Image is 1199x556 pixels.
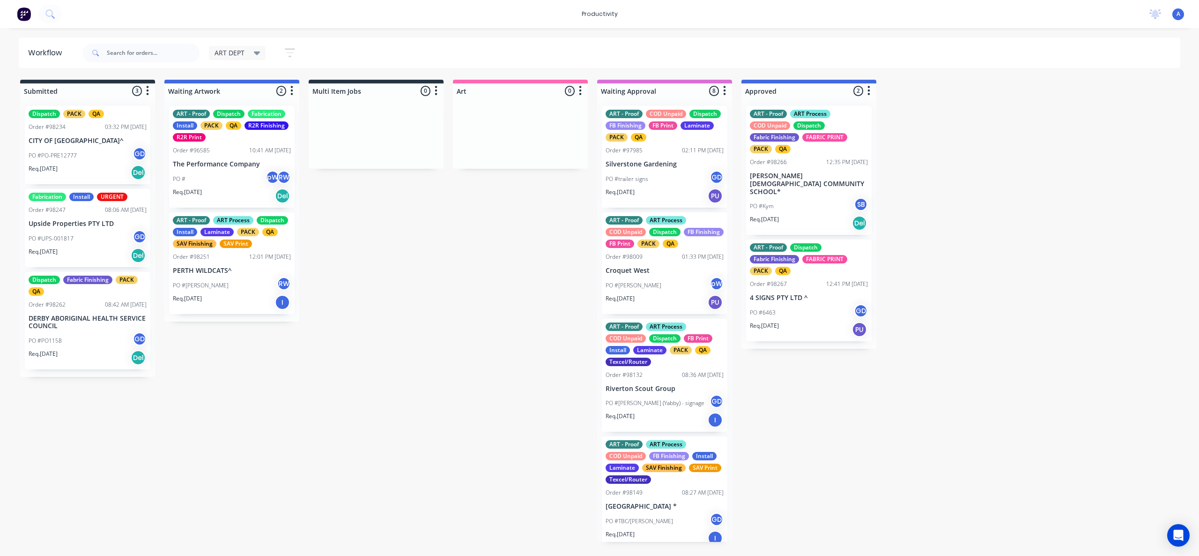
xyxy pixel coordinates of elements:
p: Req. [DATE] [173,294,202,303]
div: FB Finishing [684,228,724,236]
div: Install [692,452,717,460]
div: FB Finishing [649,452,689,460]
p: PO #TBC/[PERSON_NAME] [606,517,673,526]
p: Silverstone Gardening [606,160,724,168]
div: SAV Finishing [642,464,686,472]
div: PACK [606,133,628,142]
div: PU [708,188,723,203]
div: ART - Proof [173,216,210,225]
span: A [1177,10,1180,18]
div: ART - ProofDispatchFabricationInstallPACKQAR2R FinishingR2R PrintOrder #9658510:41 AM [DATE]The P... [169,106,295,208]
div: 08:42 AM [DATE] [105,301,147,309]
p: Req. [DATE] [606,530,635,539]
div: Fabrication [29,193,66,201]
div: Order #98266 [750,158,787,166]
div: PACK [237,228,259,236]
span: ART DEPT [215,48,244,58]
div: SAV Print [220,240,252,248]
div: FB Print [684,334,712,343]
p: Req. [DATE] [606,188,635,196]
div: COD Unpaid [606,452,646,460]
div: Laminate [633,346,666,354]
div: SB [854,197,868,211]
div: ART - Proof [606,440,643,449]
div: COD Unpaid [606,334,646,343]
div: ART - Proof [173,110,210,118]
p: Req. [DATE] [750,215,779,224]
div: Texcel/Router [606,358,651,366]
div: ART Process [646,323,686,331]
div: ART - ProofART ProcessCOD UnpaidDispatchFB PrintInstallLaminatePACKQATexcel/RouterOrder #9813208:... [602,319,727,432]
div: Fabrication [248,110,285,118]
p: PO #PO-PRE12777 [29,151,77,160]
div: PU [852,322,867,337]
p: Req. [DATE] [29,248,58,256]
div: Dispatch [790,243,822,252]
div: 12:41 PM [DATE] [826,280,868,288]
div: PU [708,295,723,310]
p: PO #[PERSON_NAME] [606,281,661,290]
div: R2R Print [173,133,206,142]
div: pW [266,170,280,184]
p: PO # [173,175,185,183]
div: COD Unpaid [646,110,686,118]
p: [PERSON_NAME] [DEMOGRAPHIC_DATA] COMMUNITY SCHOOL* [750,172,868,195]
div: I [708,413,723,428]
div: SAV Print [689,464,721,472]
div: Order #98247 [29,206,66,214]
p: Req. [DATE] [29,350,58,358]
p: PO #[PERSON_NAME] [173,281,229,290]
div: QA [695,346,711,354]
div: Laminate [606,464,639,472]
div: 03:32 PM [DATE] [105,123,147,131]
div: Laminate [681,121,714,130]
div: 02:11 PM [DATE] [682,146,724,155]
div: Order #98267 [750,280,787,288]
div: Open Intercom Messenger [1167,524,1190,547]
div: ART - ProofART ProcessCOD UnpaidDispatchFabric FinishingFABRIC PRINTPACKQAOrder #9826612:35 PM [D... [746,106,872,235]
div: Del [852,216,867,231]
p: 4 SIGNS PTY LTD ^ [750,294,868,302]
div: PACK [750,267,772,275]
p: Req. [DATE] [606,412,635,421]
div: Order #96585 [173,146,210,155]
div: PACK [670,346,692,354]
div: Dispatch [257,216,288,225]
div: Install [173,121,197,130]
div: ART - Proof [750,243,787,252]
div: Order #98262 [29,301,66,309]
p: PO #6463 [750,308,776,317]
div: PACK [200,121,222,130]
div: ART - ProofART ProcessDispatchInstallLaminatePACKQASAV FinishingSAV PrintOrder #9825112:01 PM [DA... [169,212,295,314]
div: FB Print [649,121,677,130]
div: QA [89,110,104,118]
div: 08:27 AM [DATE] [682,488,724,497]
div: Del [131,248,146,263]
div: I [275,295,290,310]
div: QA [663,240,678,248]
div: Order #98009 [606,253,643,261]
div: Laminate [200,228,234,236]
div: COD Unpaid [750,121,790,130]
div: GD [133,332,147,346]
div: GD [710,394,724,408]
div: Fabric Finishing [750,255,799,263]
p: PERTH WILDCATS^ [173,267,291,275]
p: PO #PO1158 [29,337,62,345]
div: ART Process [213,216,253,225]
div: Dispatch [29,110,60,118]
p: Upside Properties PTY LTD [29,220,147,228]
div: Install [606,346,630,354]
div: QA [262,228,278,236]
div: 01:33 PM [DATE] [682,253,724,261]
p: DERBY ABORIGINAL HEALTH SERVICE COUNCIL [29,315,147,331]
div: GD [710,512,724,526]
div: FabricationInstallURGENTOrder #9824708:06 AM [DATE]Upside Properties PTY LTDPO #UPS-001817GDReq.[... [25,189,150,267]
div: R2R Finishing [244,121,289,130]
div: SAV Finishing [173,240,216,248]
p: PO #trailer signs [606,175,648,183]
p: CITY OF [GEOGRAPHIC_DATA]^ [29,137,147,145]
div: Fabric Finishing [63,276,112,284]
div: ART Process [646,216,686,225]
div: ART - ProofART ProcessCOD UnpaidDispatchFB FinishingFB PrintPACKQAOrder #9800901:33 PM [DATE]Croq... [602,212,727,314]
